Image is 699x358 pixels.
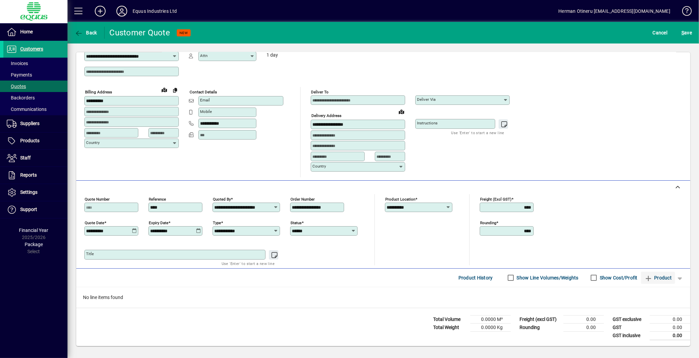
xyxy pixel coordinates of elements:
span: Product History [458,272,493,283]
td: 0.00 [650,315,690,323]
span: Communications [7,107,47,112]
span: Cancel [653,27,668,38]
button: Add [89,5,111,17]
mat-label: Quoted by [213,197,231,201]
mat-label: Status [290,220,302,225]
td: 0.0000 M³ [470,315,511,323]
span: S [681,30,684,35]
span: Backorders [7,95,35,100]
mat-label: Quote number [85,197,110,201]
span: Product [644,272,672,283]
button: Back [73,27,99,39]
mat-hint: Use 'Enter' to start a new line [222,260,275,267]
mat-label: Country [312,164,326,169]
a: View on map [396,106,407,117]
mat-label: Expiry date [149,220,168,225]
span: Reports [20,172,37,178]
button: Product [641,272,675,284]
div: Herman Otineru [EMAIL_ADDRESS][DOMAIN_NAME] [558,6,670,17]
a: Products [3,132,67,149]
td: GST exclusive [609,315,650,323]
span: Quotes [7,84,26,89]
span: Settings [20,189,37,195]
mat-hint: Use 'Enter' to start a new line [451,129,504,137]
td: 0.00 [650,323,690,331]
label: Show Cost/Profit [598,274,638,281]
div: Equus Industries Ltd [133,6,177,17]
button: Copy to Delivery address [170,85,180,95]
a: Invoices [3,58,67,69]
mat-label: Product location [385,197,415,201]
span: Package [25,242,43,247]
mat-label: Instructions [417,121,438,125]
mat-label: Type [213,220,221,225]
td: 0.00 [563,315,604,323]
mat-label: Deliver via [417,97,436,102]
span: Back [75,30,97,35]
td: Freight (excl GST) [516,315,563,323]
td: 0.00 [563,323,604,331]
div: No line items found [76,287,690,308]
td: Total Weight [430,323,470,331]
a: Support [3,201,67,218]
span: Financial Year [19,228,49,233]
button: Profile [111,5,133,17]
td: Rounding [516,323,563,331]
mat-label: Attn [200,53,207,58]
mat-label: Rounding [480,220,496,225]
a: Quotes [3,81,67,92]
span: Staff [20,155,31,160]
mat-label: Quote date [85,220,104,225]
mat-label: Mobile [200,109,212,114]
a: Suppliers [3,115,67,132]
td: 0.00 [650,331,690,340]
span: ave [681,27,692,38]
span: Products [20,138,39,143]
td: GST [609,323,650,331]
span: Support [20,207,37,212]
mat-label: Deliver To [311,90,329,94]
span: Suppliers [20,121,39,126]
span: NEW [179,31,188,35]
button: Save [680,27,694,39]
mat-label: Email [200,98,210,102]
td: GST inclusive [609,331,650,340]
div: Customer Quote [110,27,170,38]
span: Payments [7,72,32,78]
a: Home [3,24,67,40]
a: Payments [3,69,67,81]
a: Knowledge Base [677,1,691,23]
mat-label: Country [86,140,100,145]
button: Product History [456,272,496,284]
label: Show Line Volumes/Weights [515,274,579,281]
td: Total Volume [430,315,470,323]
span: Invoices [7,61,28,66]
mat-label: Reference [149,197,166,201]
mat-label: Title [86,251,94,256]
td: 0.0000 Kg [470,323,511,331]
a: Communications [3,103,67,115]
app-page-header-button: Back [67,27,105,39]
mat-label: Freight (excl GST) [480,197,511,201]
a: Staff [3,150,67,167]
a: Reports [3,167,67,184]
span: Customers [20,46,43,52]
span: Home [20,29,33,34]
a: Backorders [3,92,67,103]
span: 1 day [267,53,278,58]
mat-label: Order number [290,197,315,201]
a: Settings [3,184,67,201]
a: View on map [159,84,170,95]
button: Cancel [651,27,669,39]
